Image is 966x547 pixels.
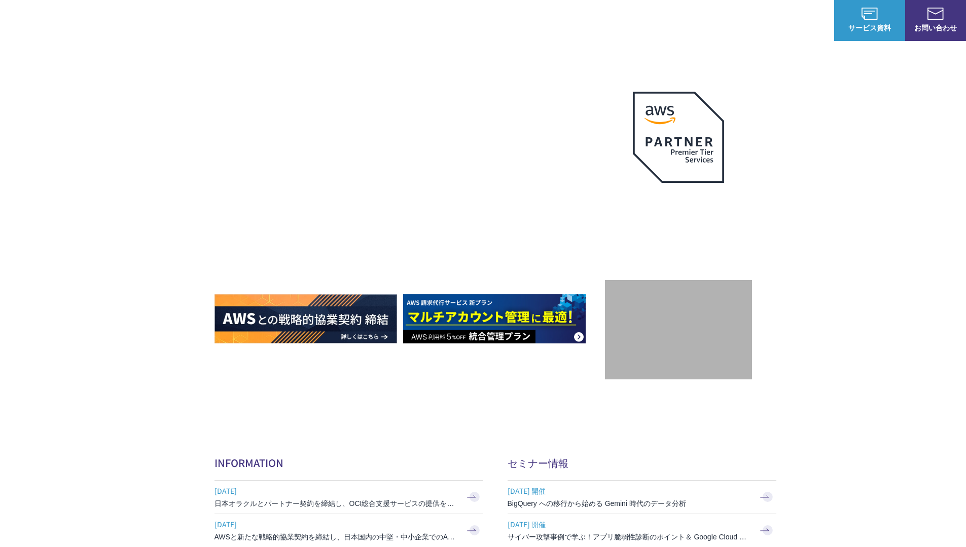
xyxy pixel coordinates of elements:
[483,15,508,26] p: 強み
[587,15,668,26] p: 業種別ソリューション
[508,532,751,542] h3: サイバー攻撃事例で学ぶ！アプリ脆弱性診断のポイント＆ Google Cloud セキュリティ対策
[625,295,732,369] img: 契約件数
[621,195,736,234] p: 最上位プレミアティア サービスパートナー
[214,514,483,547] a: [DATE] AWSと新たな戦略的協業契約を締結し、日本国内の中堅・中小企業でのAWS活用を加速
[214,112,605,157] p: AWSの導入からコスト削減、 構成・運用の最適化からデータ活用まで 規模や業種業態を問わない マネージドサービスで
[862,8,878,20] img: AWS総合支援サービス C-Chorus サービス資料
[214,294,397,343] img: AWSとの戦略的協業契約 締結
[214,532,458,542] h3: AWSと新たな戦略的協業契約を締結し、日本国内の中堅・中小企業でのAWS活用を加速
[508,498,751,509] h3: BigQuery への移行から始める Gemini 時代のデータ分析
[508,483,751,498] span: [DATE] 開催
[508,514,776,547] a: [DATE] 開催 サイバー攻撃事例で学ぶ！アプリ脆弱性診断のポイント＆ Google Cloud セキュリティ対策
[905,22,966,33] span: お問い合わせ
[214,498,458,509] h3: 日本オラクルとパートナー契約を締結し、OCI総合支援サービスの提供を開始
[737,15,775,26] p: ナレッジ
[214,455,483,470] h2: INFORMATION
[688,15,717,26] a: 導入事例
[117,10,190,31] span: NHN テコラス AWS総合支援サービス
[633,92,724,183] img: AWSプレミアティアサービスパートナー
[796,15,824,26] a: ログイン
[508,455,776,470] h2: セミナー情報
[214,483,458,498] span: [DATE]
[834,22,905,33] span: サービス資料
[528,15,566,26] p: サービス
[508,481,776,514] a: [DATE] 開催 BigQuery への移行から始める Gemini 時代のデータ分析
[214,167,605,264] h1: AWS ジャーニーの 成功を実現
[508,517,751,532] span: [DATE] 開催
[927,8,944,20] img: お問い合わせ
[403,294,586,343] img: AWS請求代行サービス 統合管理プラン
[214,517,458,532] span: [DATE]
[667,195,690,210] em: AWS
[214,481,483,514] a: [DATE] 日本オラクルとパートナー契約を締結し、OCI総合支援サービスの提供を開始
[15,8,190,32] a: AWS総合支援サービス C-Chorus NHN テコラスAWS総合支援サービス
